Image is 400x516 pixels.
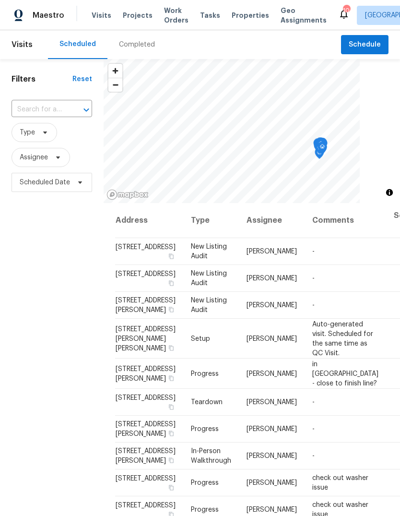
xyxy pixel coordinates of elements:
span: Maestro [33,11,64,20]
span: [STREET_ADDRESS][PERSON_NAME][PERSON_NAME] [116,325,176,351]
h1: Filters [12,74,72,84]
span: [PERSON_NAME] [247,335,297,342]
span: [PERSON_NAME] [247,248,297,255]
span: Progress [191,506,219,513]
canvas: Map [104,59,360,203]
button: Copy Address [167,343,176,352]
span: New Listing Audit [191,243,227,260]
span: [PERSON_NAME] [247,453,297,459]
button: Zoom in [108,64,122,78]
span: [STREET_ADDRESS][PERSON_NAME] [116,421,176,437]
span: - [312,399,315,406]
span: Visits [92,11,111,20]
span: [STREET_ADDRESS] [116,395,176,401]
span: [STREET_ADDRESS][PERSON_NAME] [116,448,176,464]
span: Progress [191,480,219,486]
span: [PERSON_NAME] [247,506,297,513]
th: Assignee [239,203,305,238]
div: Map marker [318,138,327,153]
span: [PERSON_NAME] [247,370,297,377]
div: Map marker [316,137,325,152]
button: Schedule [341,35,388,55]
span: [PERSON_NAME] [247,480,297,486]
div: Map marker [316,139,326,154]
th: Address [115,203,183,238]
span: [PERSON_NAME] [247,302,297,309]
span: Tasks [200,12,220,19]
div: Reset [72,74,92,84]
span: Visits [12,34,33,55]
span: - [312,426,315,432]
div: Map marker [315,143,325,157]
div: Scheduled [59,39,96,49]
span: [STREET_ADDRESS][PERSON_NAME] [116,297,176,313]
button: Zoom out [108,78,122,92]
span: Teardown [191,399,223,406]
div: Map marker [316,139,325,154]
span: - [312,453,315,459]
span: check out washer issue [312,475,368,491]
span: Work Orders [164,6,188,25]
span: Properties [232,11,269,20]
span: [STREET_ADDRESS][PERSON_NAME] [116,365,176,382]
button: Copy Address [167,373,176,382]
span: [STREET_ADDRESS] [116,502,176,509]
span: - [312,275,315,282]
span: New Listing Audit [191,270,227,287]
button: Open [80,103,93,117]
span: Setup [191,335,210,342]
button: Copy Address [167,456,176,465]
span: In-Person Walkthrough [191,448,231,464]
div: Map marker [313,138,323,153]
button: Copy Address [167,403,176,411]
span: - [312,248,315,255]
button: Copy Address [167,429,176,438]
span: [STREET_ADDRESS] [116,244,176,251]
span: Auto-generated visit. Scheduled for the same time as QC Visit. [312,321,373,356]
button: Toggle attribution [384,187,395,198]
span: [STREET_ADDRESS] [116,475,176,482]
div: Map marker [318,142,327,156]
span: Type [20,128,35,137]
th: Comments [305,203,386,238]
button: Copy Address [167,279,176,288]
span: [PERSON_NAME] [247,426,297,432]
div: 10 [343,6,350,15]
span: [STREET_ADDRESS] [116,271,176,277]
span: Assignee [20,153,48,162]
span: New Listing Audit [191,297,227,313]
span: Toggle attribution [387,187,392,198]
span: Progress [191,426,219,432]
span: - [312,302,315,309]
a: Mapbox homepage [106,189,149,200]
input: Search for an address... [12,102,65,117]
button: Copy Address [167,252,176,261]
span: Progress [191,370,219,377]
div: Map marker [314,141,323,156]
span: Geo Assignments [281,6,327,25]
button: Copy Address [167,483,176,492]
span: in [GEOGRAPHIC_DATA] - close to finish line? [312,360,378,386]
span: [PERSON_NAME] [247,399,297,406]
div: Completed [119,40,155,49]
span: Scheduled Date [20,178,70,187]
button: Copy Address [167,305,176,314]
span: [PERSON_NAME] [247,275,297,282]
span: Schedule [349,39,381,51]
span: Projects [123,11,153,20]
th: Type [183,203,239,238]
